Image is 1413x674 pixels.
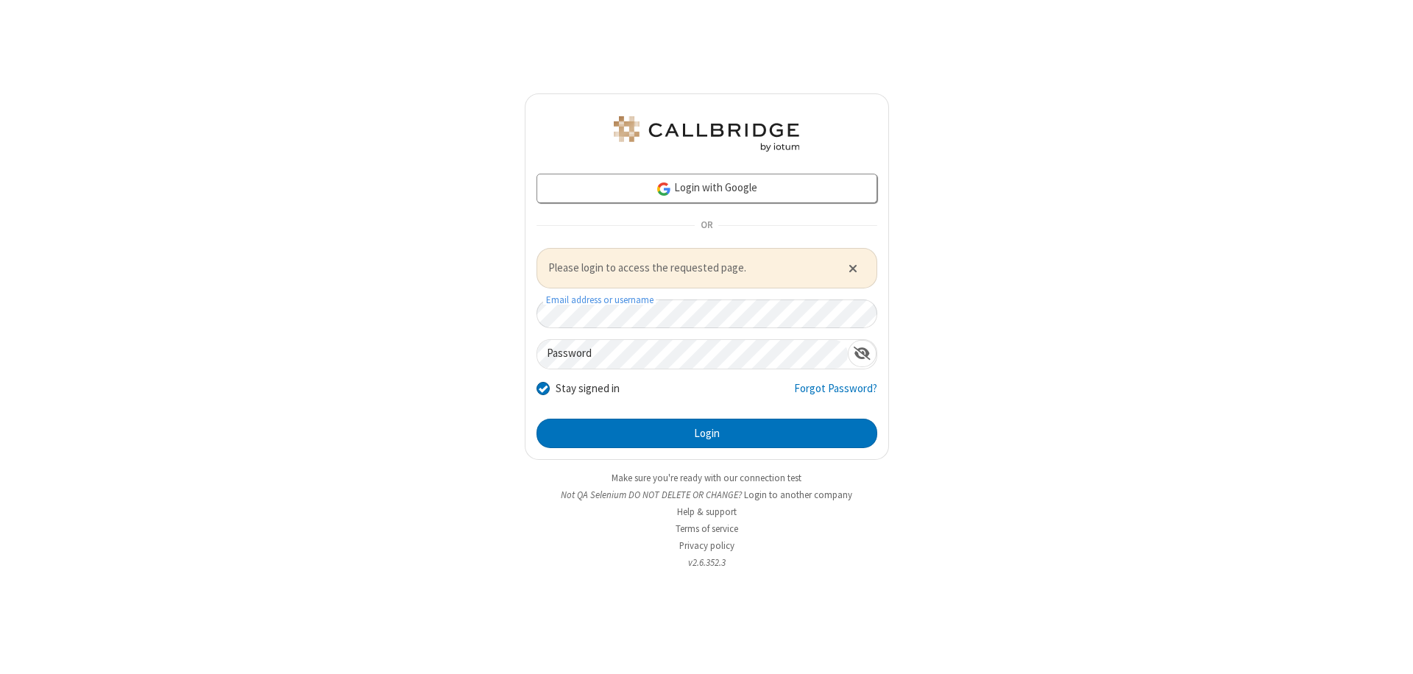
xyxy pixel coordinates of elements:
[556,380,620,397] label: Stay signed in
[744,488,852,502] button: Login to another company
[525,556,889,570] li: v2.6.352.3
[676,522,738,535] a: Terms of service
[677,505,737,518] a: Help & support
[695,216,718,236] span: OR
[612,472,801,484] a: Make sure you're ready with our connection test
[794,380,877,408] a: Forgot Password?
[536,174,877,203] a: Login with Google
[548,260,830,277] span: Please login to access the requested page.
[611,116,802,152] img: QA Selenium DO NOT DELETE OR CHANGE
[679,539,734,552] a: Privacy policy
[525,488,889,502] li: Not QA Selenium DO NOT DELETE OR CHANGE?
[656,181,672,197] img: google-icon.png
[840,257,865,279] button: Close alert
[537,340,848,369] input: Password
[536,419,877,448] button: Login
[536,299,877,328] input: Email address or username
[848,340,877,367] div: Show password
